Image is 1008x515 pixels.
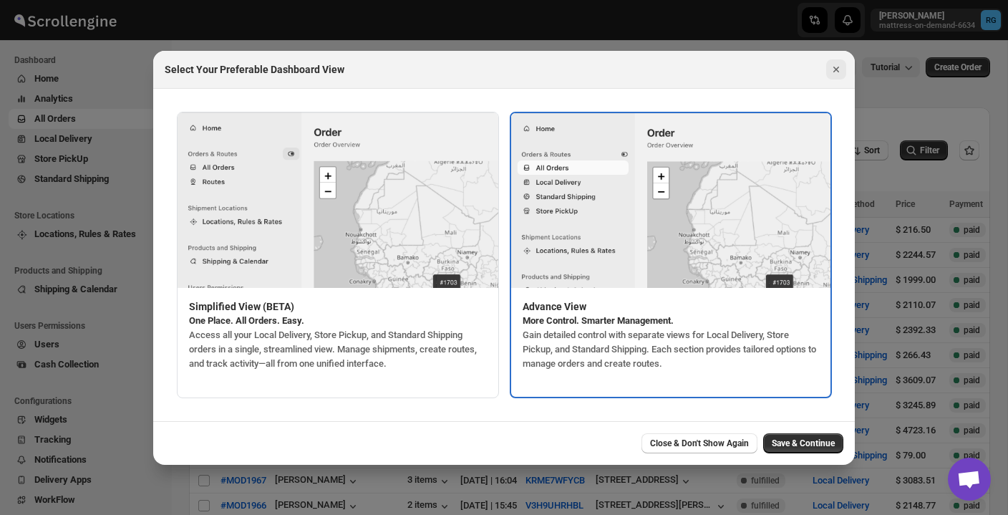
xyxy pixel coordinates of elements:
button: Close [826,59,846,80]
p: One Place. All Orders. Easy. [189,314,487,328]
span: Save & Continue [772,438,835,449]
p: Advance View [523,299,819,314]
button: Save & Continue [763,433,843,453]
p: Simplified View (BETA) [189,299,487,314]
p: Access all your Local Delivery, Store Pickup, and Standard Shipping orders in a single, streamlin... [189,328,487,371]
p: Gain detailed control with separate views for Local Delivery, Store Pickup, and Standard Shipping... [523,328,819,371]
button: Close & Don't Show Again [641,433,757,453]
div: Open chat [948,458,991,501]
img: legacy [511,113,830,289]
h2: Select Your Preferable Dashboard View [165,62,344,77]
img: simplified [178,112,498,288]
span: Close & Don't Show Again [650,438,749,449]
p: More Control. Smarter Management. [523,314,819,328]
